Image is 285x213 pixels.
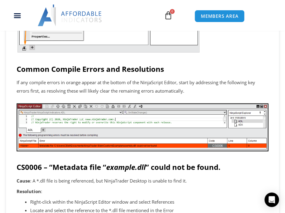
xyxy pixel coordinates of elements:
[195,10,245,22] a: MEMBERS AREA
[17,178,30,184] strong: Cause
[17,162,220,172] strong: CS0006 – “Metadata file “ ” could not be found.
[170,9,175,14] span: 0
[3,10,31,21] div: Menu Toggle
[17,187,268,196] p: :
[17,177,268,185] p: : A *.dll file is being referenced, but NinjaTrader Desktop is unable to find it.
[201,14,239,18] span: MEMBERS AREA
[106,162,146,172] em: example.dll
[264,192,279,207] div: Open Intercom Messenger
[17,78,268,95] p: If any compile errors in orange appear at the bottom of the NinjaScript Editor, start by addressi...
[38,5,103,26] img: LogoAI | Affordable Indicators – NinjaTrader
[155,7,182,24] a: 0
[30,198,268,206] li: Right-click within the NinjaScript Editor window and select References
[17,188,41,194] strong: Resolution
[17,103,268,151] img: 637bce149db1a30e052e2df818c0770d.rtaImage
[17,64,268,74] h2: Common Compile Errors and Resolutions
